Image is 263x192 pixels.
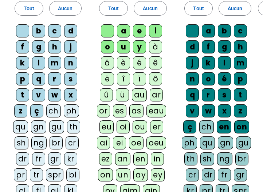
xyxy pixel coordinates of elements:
button: Tout [184,1,213,16]
div: ar [150,88,163,101]
div: ch [46,104,61,117]
div: ei [113,136,126,149]
div: gu [236,136,251,149]
div: x [218,104,231,117]
div: ou [133,120,147,133]
div: cr [186,168,199,181]
div: s [218,88,231,101]
div: ph [182,136,197,149]
div: m [234,56,247,69]
div: cr [66,136,79,149]
div: sh [15,136,28,149]
span: Tout [193,4,204,13]
div: dr [202,168,215,181]
div: ez [99,152,112,165]
div: n [186,72,199,85]
div: gu [49,120,64,133]
div: n [64,56,77,69]
div: gr [48,152,61,165]
div: ph [64,104,79,117]
div: eu [99,120,114,133]
div: à [149,40,162,53]
div: g [218,40,231,53]
div: kr [64,152,77,165]
div: k [202,56,215,69]
div: ey [151,168,165,181]
div: ng [31,136,47,149]
div: x [64,88,77,101]
button: Aucun [49,1,82,16]
div: oeu [146,136,166,149]
button: Aucun [219,1,251,16]
div: eau [146,104,166,117]
div: a [202,24,215,37]
div: î [117,72,130,85]
div: w [202,104,215,117]
div: ç [30,104,43,117]
div: ng [217,152,232,165]
div: z [14,104,27,117]
div: o [101,40,114,53]
div: ë [101,72,114,85]
div: k [16,56,29,69]
div: p [16,72,29,85]
div: h [234,40,247,53]
div: un [116,168,130,181]
div: gn [218,136,233,149]
div: d [64,24,77,37]
div: f [16,40,29,53]
div: a [117,24,130,37]
div: oe [129,136,144,149]
div: q [186,88,199,101]
button: Aucun [134,1,166,16]
div: b [218,24,231,37]
div: es [113,104,126,117]
div: û [100,88,113,101]
div: w [48,88,61,101]
div: oi [117,120,130,133]
span: Aucun [143,4,157,13]
div: or [97,104,110,117]
div: d [186,40,199,53]
div: gr [234,168,247,181]
div: p [234,72,247,85]
div: er [150,120,163,133]
button: Tout [99,1,128,16]
span: Aucun [58,4,72,13]
div: h [48,40,61,53]
div: fr [218,168,231,181]
div: z [234,104,247,117]
div: th [184,152,197,165]
div: ï [133,72,146,85]
div: j [186,56,199,69]
div: j [64,40,77,53]
div: r [202,88,215,101]
div: on [98,168,113,181]
span: Tout [24,4,34,13]
div: q [32,72,45,85]
div: bl [66,168,79,181]
div: pr [14,168,27,181]
div: an [115,152,130,165]
div: v [186,104,199,117]
div: b [32,24,45,37]
span: Tout [108,4,119,13]
div: ê [149,56,162,69]
div: au [132,88,147,101]
div: qu [200,136,215,149]
div: t [234,88,247,101]
div: f [202,40,215,53]
div: en [133,152,148,165]
div: u [117,40,130,53]
div: spr [46,168,63,181]
div: i [149,24,162,37]
div: as [129,104,144,117]
button: Tout [15,1,43,16]
div: dr [16,152,29,165]
div: l [32,56,45,69]
div: s [64,72,77,85]
div: y [133,40,146,53]
div: l [218,56,231,69]
div: é [133,56,146,69]
div: ü [116,88,129,101]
